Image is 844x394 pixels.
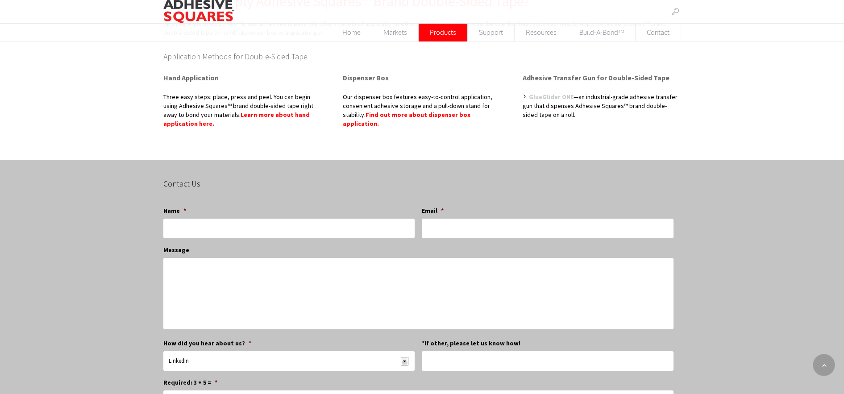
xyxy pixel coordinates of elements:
a: Build-A-Bond™ [568,24,636,41]
label: Name [163,207,186,215]
a: Support [468,24,515,41]
strong: Adhesive Transfer Gun for Double-Sided Tape [523,73,669,82]
label: How did you hear about us? [163,339,251,347]
h3: Application Methods for Double-Sided Tape [163,50,681,63]
span: Resources [515,24,568,41]
strong: Dispenser Box [343,73,389,82]
strong: Hand Application [163,73,219,82]
a: Find out more about dispenser box application. [343,111,470,128]
label: *If other, please let us know how! [422,339,520,347]
p: Our dispenser box features easy-to-control application, convenient adhesive storage and a pull-do... [343,92,501,137]
li: —an industrial-grade adhesive transfer gun that dispenses Adhesive Squares™ brand double-sided ta... [523,92,681,119]
span: Contact [636,24,681,41]
span: Markets [372,24,418,41]
label: Required: 3 + 5 = [163,378,217,386]
a: GlueGlider ONE [529,93,574,101]
span: Products [419,24,467,41]
label: Email [422,207,444,215]
a: Home [331,24,372,41]
label: Message [163,246,189,254]
p: Three easy steps: place, press and peel. You can begin using Adhesive Squares™ brand double-sided... [163,92,321,137]
h3: Contact Us [163,178,680,190]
